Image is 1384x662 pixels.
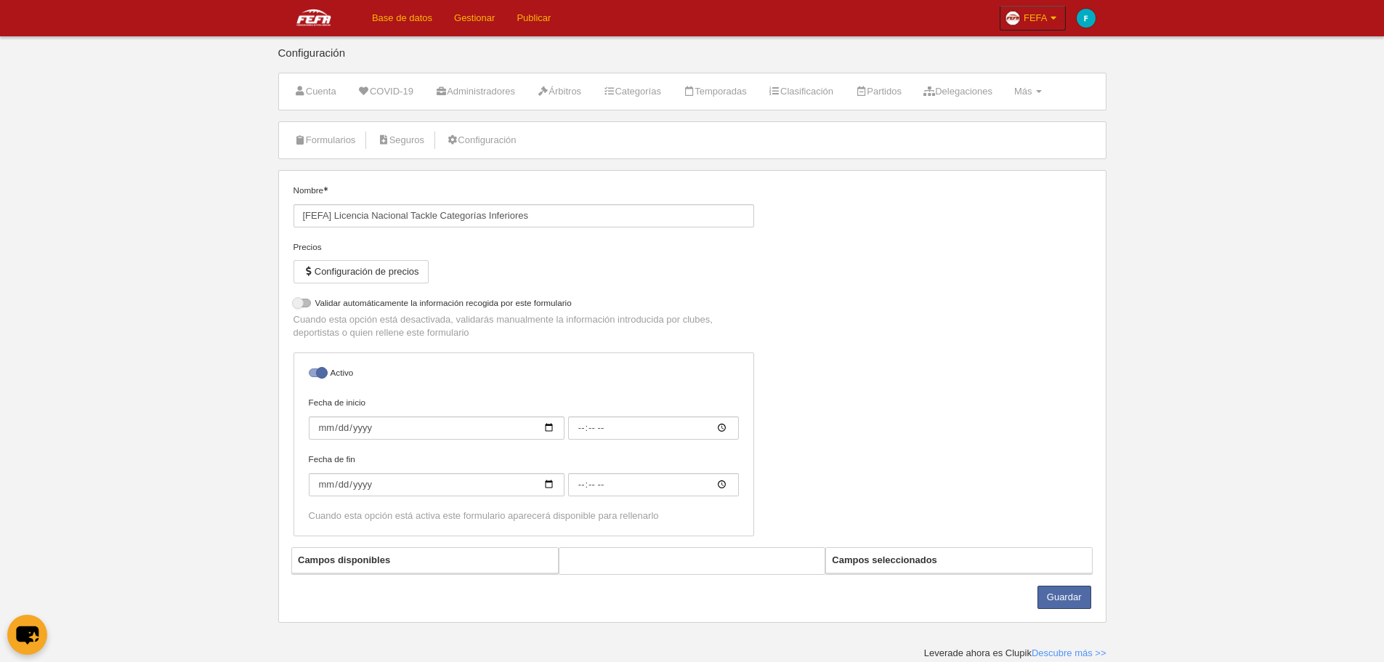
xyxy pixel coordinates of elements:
label: Fecha de inicio [309,396,739,440]
a: Formularios [286,129,364,151]
button: chat-button [7,615,47,655]
label: Activo [309,366,739,383]
th: Campos seleccionados [826,548,1092,573]
button: Configuración de precios [294,260,429,283]
a: Categorías [595,81,669,102]
a: Partidos [847,81,910,102]
a: COVID-19 [350,81,421,102]
a: Árbitros [529,81,589,102]
button: Guardar [1037,586,1091,609]
a: Descubre más >> [1032,647,1106,658]
input: Fecha de fin [309,473,564,496]
a: FEFA [1000,6,1066,31]
a: Administradores [427,81,523,102]
th: Campos disponibles [292,548,558,573]
span: Más [1014,86,1032,97]
img: c2l6ZT0zMHgzMCZmcz05JnRleHQ9RiZiZz0wMGFjYzE%3D.png [1077,9,1096,28]
img: Oazxt6wLFNvE.30x30.jpg [1005,11,1020,25]
label: Validar automáticamente la información recogida por este formulario [294,296,754,313]
input: Nombre [294,204,754,227]
label: Nombre [294,184,754,227]
div: Precios [294,241,754,254]
a: Cuenta [286,81,344,102]
label: Fecha de fin [309,453,739,496]
a: Delegaciones [915,81,1000,102]
a: Configuración [438,129,524,151]
a: Clasificación [761,81,841,102]
div: Leverade ahora es Clupik [924,647,1106,660]
img: FEFA [278,9,349,26]
a: Seguros [369,129,432,151]
input: Fecha de fin [568,473,739,496]
input: Fecha de inicio [309,416,564,440]
div: Configuración [278,47,1106,73]
div: Cuando esta opción está activa este formulario aparecerá disponible para rellenarlo [309,509,739,522]
input: Fecha de inicio [568,416,739,440]
p: Cuando esta opción está desactivada, validarás manualmente la información introducida por clubes,... [294,313,754,339]
a: Temporadas [675,81,755,102]
span: FEFA [1024,11,1048,25]
i: Obligatorio [323,187,328,191]
a: Más [1006,81,1050,102]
